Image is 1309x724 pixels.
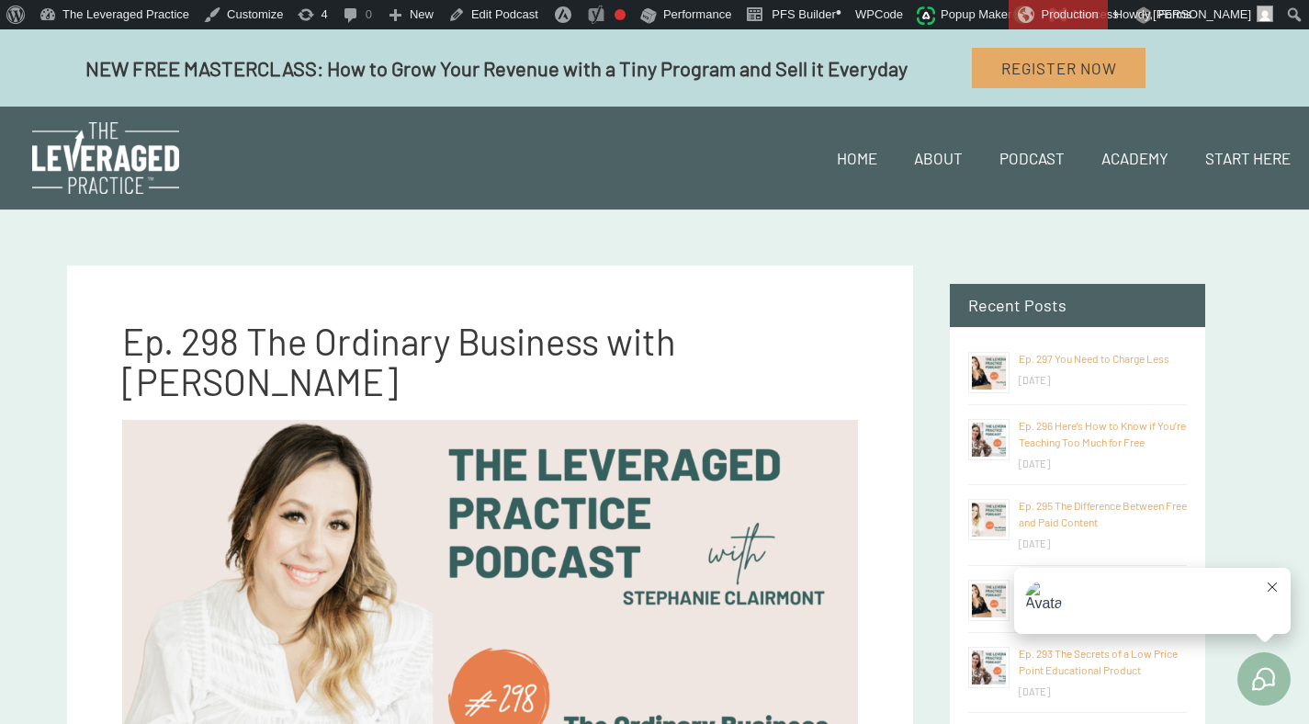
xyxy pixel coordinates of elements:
a: About [896,127,981,189]
a: Ep. 297 You Need to Charge Less [1019,352,1169,365]
nav: Site Navigation [805,127,1309,189]
img: Ep. 297 You Need to Charge Less [968,352,1010,393]
time: [DATE] [1019,537,1050,549]
span: Register Now [1001,59,1117,77]
span: [PERSON_NAME] [1153,7,1251,21]
div: Focus keyphrase not set [615,9,626,20]
img: Ep. 295 The Difference Between Free and Paid Content [968,499,1010,540]
img: Ep. 296 Here’s How to Know if You’re Teaching Too Much for Free [968,419,1010,460]
a: Start Here [1187,127,1309,189]
a: Home [818,127,896,189]
a: Register Now [972,48,1145,88]
img: Ep. 294 Do This Before You Run Ads [968,580,1010,621]
span: Ep. 298 The Ordinary Business with [PERSON_NAME] [122,319,676,403]
time: [DATE] [1019,374,1050,386]
a: Ep. 295 The Difference Between Free and Paid Content [1019,499,1187,528]
span: • [836,4,841,22]
img: Ep. 293 The Secrets of a Low Price Point Educational Product [968,647,1010,688]
span: NEW FREE MASTERCLASS: How to Grow Your Revenue with a Tiny Program and Sell it Everyday [85,56,908,80]
time: [DATE] [1019,458,1050,469]
a: Ep. 296 Here’s How to Know if You’re Teaching Too Much for Free [1019,419,1186,448]
a: Academy [1083,127,1187,189]
h2: Recent Posts [950,284,1205,327]
img: The Leveraged Practice [32,122,179,194]
a: Podcast [981,127,1083,189]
